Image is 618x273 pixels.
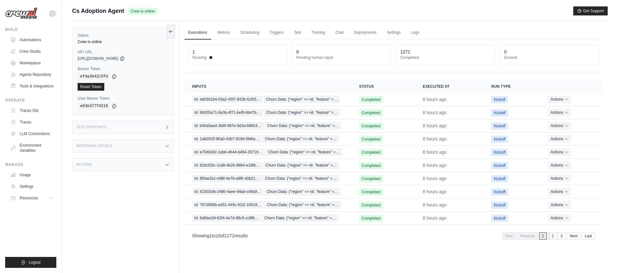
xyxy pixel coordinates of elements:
[5,162,56,167] div: Manage
[266,149,342,156] span: Churn Data: {"region" => nil, "feature" =…
[192,135,344,142] a: View execution details for Id
[415,80,483,93] th: Executed at
[78,50,168,55] label: API URL
[423,136,446,141] time: September 29, 2025 at 00:29 PDT
[192,162,262,169] span: Id: 82dcf20c-1cd8-4b26-8984-e18fb…
[214,26,234,40] a: Metrics
[78,33,168,38] label: Status
[192,49,195,55] div: 1
[192,175,262,182] span: Id: 8f0ae2b1-e98f-4e76-a9f6-40b21…
[192,188,344,195] a: View execution details for Id
[8,193,56,203] button: Resources
[264,109,340,116] span: Churn Data: {"region" => nil, "feature" =…
[359,96,383,103] span: Completed
[264,96,340,103] span: Churn Data: {"region" => nil, "feature" =…
[359,136,383,143] span: Completed
[192,175,344,182] a: View execution details for Id
[76,125,107,129] h3: Test Endpoints
[423,123,446,128] time: September 29, 2025 at 00:29 PDT
[8,181,56,192] a: Settings
[504,55,595,60] dt: Errored
[586,242,618,273] div: Chat Widget
[359,109,383,116] span: Completed
[332,26,347,40] a: Chat
[567,232,581,240] a: Next
[8,81,56,91] a: Tools & Integrations
[8,129,56,139] a: LLM Connections
[383,26,404,40] a: Settings
[573,6,608,15] button: Get Support
[5,27,56,32] div: Build
[224,233,234,238] span: 1272
[548,109,571,116] button: Actions for execution
[483,80,540,93] th: Run Type
[192,122,264,129] span: Id: b40a5aa4-3b8f-487e-9d3a-68824…
[423,189,446,194] time: September 29, 2025 at 00:28 PDT
[78,96,168,101] label: User Bearer Token
[192,162,344,169] a: View execution details for Id
[8,69,56,80] a: Agents Repository
[8,170,56,180] a: Usage
[491,136,508,143] span: Kickoff
[423,202,446,207] time: September 29, 2025 at 00:28 PDT
[359,123,383,130] span: Completed
[8,105,56,116] a: Traces Old
[491,162,508,169] span: Kickoff
[423,215,446,221] time: September 29, 2025 at 00:28 PDT
[266,26,288,40] a: Triggers
[491,109,508,116] span: Kickoff
[76,144,112,148] h3: Additional Details
[548,135,571,143] button: Actions for execution
[78,102,110,110] code: e63e377f4218
[407,26,423,40] a: Logs
[290,26,305,40] a: Test
[265,201,341,208] span: Churn Data: {"region" => nil, "feature" =…
[184,80,351,93] th: Inputs
[263,162,339,169] span: Churn Data: {"region" => nil, "feature" =…
[423,176,446,181] time: September 29, 2025 at 00:28 PDT
[5,257,56,268] button: Logout
[296,55,387,60] dt: Pending human input
[423,150,446,155] time: September 29, 2025 at 00:28 PDT
[128,8,157,15] span: Crew is online
[548,148,571,156] button: Actions for execution
[548,175,571,182] button: Actions for execution
[400,55,491,60] dt: Completed
[210,233,212,238] span: 1
[423,97,446,102] time: September 29, 2025 at 00:29 PDT
[265,188,341,195] span: Churn Data: {"region" => nil, "feature" =…
[557,232,566,240] a: 3
[192,135,262,142] span: Id: 1afd202f-90a0-43b7-918d-5fd6a…
[491,123,508,130] span: Kickoff
[262,214,338,222] span: Churn Data: {"region" => nil, "feature" =…
[263,175,339,182] span: Churn Data: {"region" => nil, "feature" =…
[548,214,571,222] button: Actions for execution
[504,49,507,55] div: 0
[192,109,344,116] a: View execution details for Id
[72,6,124,15] span: Cs Adoption Agent
[8,58,56,68] a: Marketplace
[5,98,56,103] div: Operate
[236,26,263,40] a: Scheduling
[359,188,383,196] span: Completed
[548,201,571,209] button: Actions for execution
[192,232,248,239] p: Showing to of results
[265,122,341,129] span: Churn Data: {"region" => nil, "feature" =…
[78,56,118,61] span: [URL][DOMAIN_NAME]
[192,214,261,222] span: Id: 6af0ee34-62f4-4e7d-98c5-cc8fb…
[582,232,595,240] a: Last
[192,201,264,208] span: Id: 767d956b-a451-445c-81f2-16519…
[491,175,508,182] span: Kickoff
[216,233,221,238] span: 10
[502,232,516,240] span: First
[184,80,603,244] section: Crew executions table
[184,227,603,244] nav: Pagination
[78,66,168,71] label: Bearer Token
[78,83,104,91] a: Reset Token
[184,26,211,40] a: Executions
[192,201,344,208] a: View execution details for Id
[307,26,329,40] a: Training
[548,161,571,169] button: Actions for execution
[359,215,383,222] span: Completed
[8,140,56,156] a: Environment Variables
